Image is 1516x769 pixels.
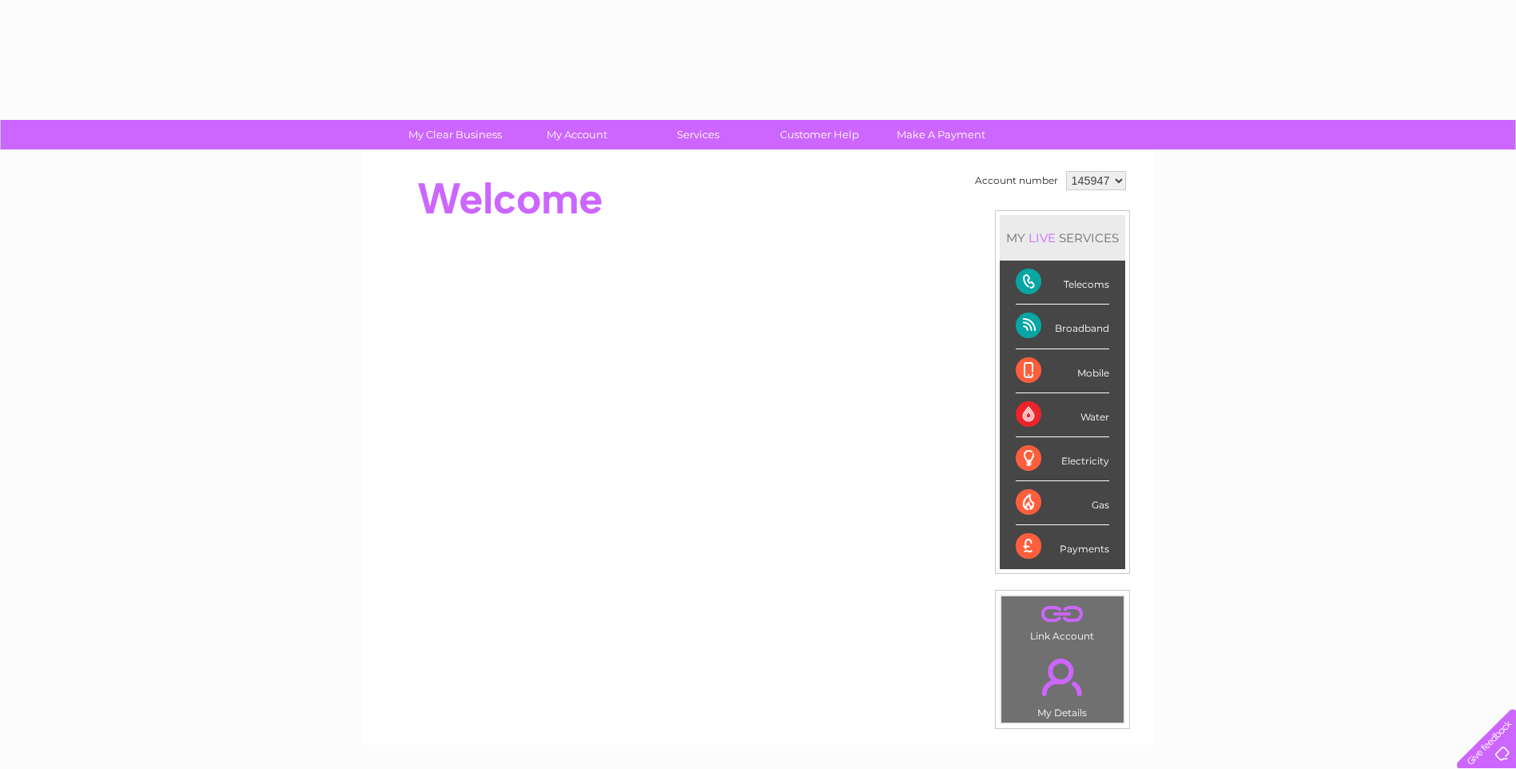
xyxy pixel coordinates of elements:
a: My Account [511,120,643,149]
div: Telecoms [1016,261,1109,305]
div: Gas [1016,481,1109,525]
td: My Details [1001,645,1124,723]
div: Payments [1016,525,1109,568]
div: LIVE [1025,230,1059,245]
div: Broadband [1016,305,1109,349]
a: Services [632,120,764,149]
a: Customer Help [754,120,885,149]
a: Make A Payment [875,120,1007,149]
a: . [1005,649,1120,705]
div: Water [1016,393,1109,437]
div: MY SERVICES [1000,215,1125,261]
td: Account number [971,167,1062,194]
a: . [1005,600,1120,628]
div: Mobile [1016,349,1109,393]
a: My Clear Business [389,120,521,149]
td: Link Account [1001,596,1124,646]
div: Electricity [1016,437,1109,481]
